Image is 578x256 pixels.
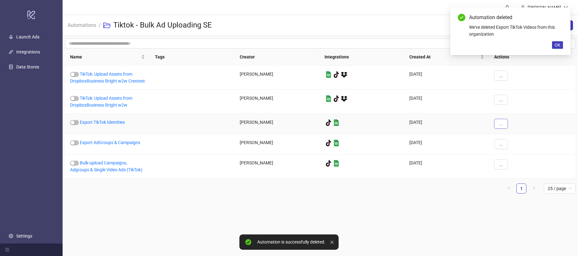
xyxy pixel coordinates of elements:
[548,184,572,193] span: 25 / page
[404,134,489,154] div: [DATE]
[404,154,489,178] div: [DATE]
[257,239,325,245] div: Automation is successfully deleted.
[499,142,503,147] span: ...
[499,121,503,126] span: ...
[70,96,132,108] a: TikTok: Upload Assets from DropboxBusiness Bright w2w
[99,15,101,35] li: /
[235,90,320,114] div: [PERSON_NAME]
[16,49,40,54] a: Integrations
[150,48,235,66] th: Tags
[80,140,140,145] a: Export AdGroups & Campaigns
[113,20,212,30] h3: Tiktok - Bulk Ad Uploading SE
[494,71,508,81] button: ...
[529,183,539,193] button: right
[16,233,32,238] a: Settings
[505,5,509,9] span: bell
[521,5,525,10] span: user
[235,154,320,178] div: [PERSON_NAME]
[499,162,503,167] span: ...
[499,97,503,102] span: ...
[494,139,508,149] button: ...
[66,21,97,28] a: Automations
[16,64,39,69] a: Data Stores
[404,90,489,114] div: [DATE]
[494,119,508,129] button: ...
[409,53,479,60] span: Created At
[532,186,536,190] span: right
[556,14,563,21] a: Close
[555,43,560,48] span: OK
[404,114,489,134] div: [DATE]
[504,183,514,193] li: Previous Page
[499,73,503,78] span: ...
[16,34,39,39] a: Launch Ads
[507,186,511,190] span: left
[235,66,320,90] div: [PERSON_NAME]
[529,183,539,193] li: Next Page
[516,183,526,193] li: 1
[235,134,320,154] div: [PERSON_NAME]
[80,120,125,125] a: Export TikTok Identities
[65,48,150,66] th: Name
[70,160,142,172] a: Bulk-upload Campaigns, Adgroups & Single Video Ads (TikTok)
[70,53,140,60] span: Name
[404,48,489,66] th: Created At
[469,24,563,38] div: We've deleted Export TikTok Videos from this organization
[494,159,508,169] button: ...
[235,114,320,134] div: [PERSON_NAME]
[552,41,563,49] button: OK
[525,4,564,11] div: [PERSON_NAME]
[103,22,111,29] span: folder-open
[320,48,404,66] th: Integrations
[544,183,575,193] div: Page Size
[494,95,508,105] button: ...
[564,5,568,10] span: down
[469,14,563,21] div: Automation deleted
[70,72,145,83] a: TikTok: Upload Assets from DropboxBusiness Bright w2w Creotest
[404,66,489,90] div: [DATE]
[458,14,465,21] span: check-circle
[517,184,526,193] a: 1
[504,183,514,193] button: left
[235,48,320,66] th: Creator
[5,248,9,252] span: menu-fold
